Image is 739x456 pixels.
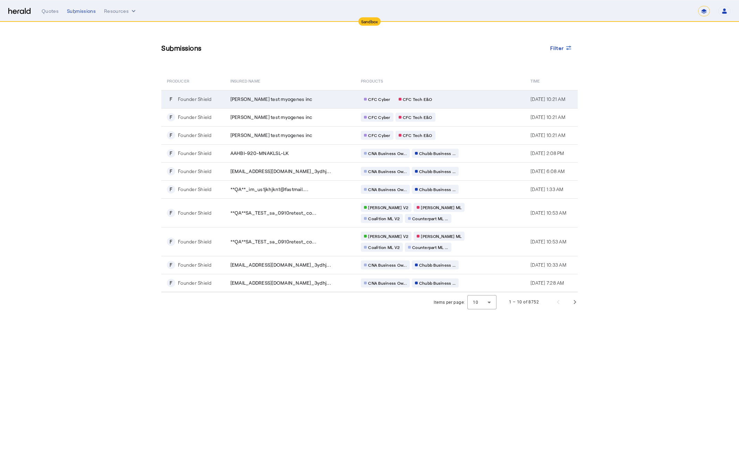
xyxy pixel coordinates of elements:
[545,42,578,54] button: Filter
[530,186,563,192] span: [DATE] 1:33 AM
[530,239,566,244] span: [DATE] 10:53 AM
[550,44,564,52] span: Filter
[167,167,175,175] div: F
[368,233,408,239] span: [PERSON_NAME] V2
[230,279,331,286] span: [EMAIL_ADDRESS][DOMAIN_NAME]_3ydhj...
[419,187,456,192] span: Chubb Business ...
[167,113,175,121] div: F
[167,209,175,217] div: F
[230,96,313,103] span: [PERSON_NAME] test myogenes inc
[530,150,564,156] span: [DATE] 2:08 PM
[421,205,461,210] span: [PERSON_NAME] ML
[230,209,316,216] span: **QA**SA_TEST_sa_0910retest_co...
[419,262,456,268] span: Chubb Business ...
[509,299,539,306] div: 1 – 10 of 8752
[167,185,175,193] div: F
[358,17,381,26] div: Sandbox
[368,205,408,210] span: [PERSON_NAME] V2
[161,43,202,53] h3: Submissions
[419,150,456,156] span: Chubb Business ...
[368,169,407,174] span: CNA Business Ow...
[567,294,583,310] button: Next page
[230,150,289,157] span: AAHBI-920-MNAKLSL-LK
[368,132,390,138] span: CFC Cyber
[178,186,212,193] div: Founder Shield
[167,149,175,157] div: F
[230,77,260,84] span: Insured Name
[368,150,407,156] span: CNA Business Ow...
[230,186,308,193] span: **QA**_im_us1jkhjkn1@fastmail....
[368,187,407,192] span: CNA Business Ow...
[530,132,565,138] span: [DATE] 10:21 AM
[368,244,400,250] span: Coalition ML V2
[421,233,461,239] span: [PERSON_NAME] ML
[167,131,175,139] div: F
[530,280,564,286] span: [DATE] 7:28 AM
[403,114,432,120] span: CFC Tech E&O
[368,280,407,286] span: CNA Business Ow...
[412,244,448,250] span: Counterpart ML ...
[178,168,212,175] div: Founder Shield
[178,114,212,121] div: Founder Shield
[230,168,331,175] span: [EMAIL_ADDRESS][DOMAIN_NAME]_3ydhj...
[161,71,578,292] table: Table view of all submissions by your platform
[178,279,212,286] div: Founder Shield
[530,262,566,268] span: [DATE] 10:33 AM
[178,238,212,245] div: Founder Shield
[530,210,566,216] span: [DATE] 10:53 AM
[104,8,137,15] button: Resources dropdown menu
[167,238,175,246] div: F
[178,150,212,157] div: Founder Shield
[178,96,212,103] div: Founder Shield
[178,261,212,268] div: Founder Shield
[67,8,96,15] div: Submissions
[419,169,456,174] span: Chubb Business ...
[230,114,313,121] span: [PERSON_NAME] test myogenes inc
[368,114,390,120] span: CFC Cyber
[530,114,565,120] span: [DATE] 10:21 AM
[412,216,448,221] span: Counterpart ML ...
[368,96,390,102] span: CFC Cyber
[530,77,540,84] span: Time
[42,8,59,15] div: Quotes
[178,132,212,139] div: Founder Shield
[530,168,565,174] span: [DATE] 6:08 AM
[403,132,432,138] span: CFC Tech E&O
[434,299,465,306] div: Items per page:
[419,280,456,286] span: Chubb Business ...
[230,132,313,139] span: [PERSON_NAME] test myogenes inc
[530,96,565,102] span: [DATE] 10:21 AM
[167,279,175,287] div: F
[403,96,432,102] span: CFC Tech E&O
[230,238,316,245] span: **QA**SA_TEST_sa_0910retest_co...
[8,8,31,15] img: Herald Logo
[167,261,175,269] div: F
[361,77,383,84] span: PRODUCTS
[368,262,407,268] span: CNA Business Ow...
[167,77,189,84] span: PRODUCER
[368,216,400,221] span: Coalition ML V2
[167,95,175,103] div: F
[230,261,331,268] span: [EMAIL_ADDRESS][DOMAIN_NAME]_3ydhj...
[178,209,212,216] div: Founder Shield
